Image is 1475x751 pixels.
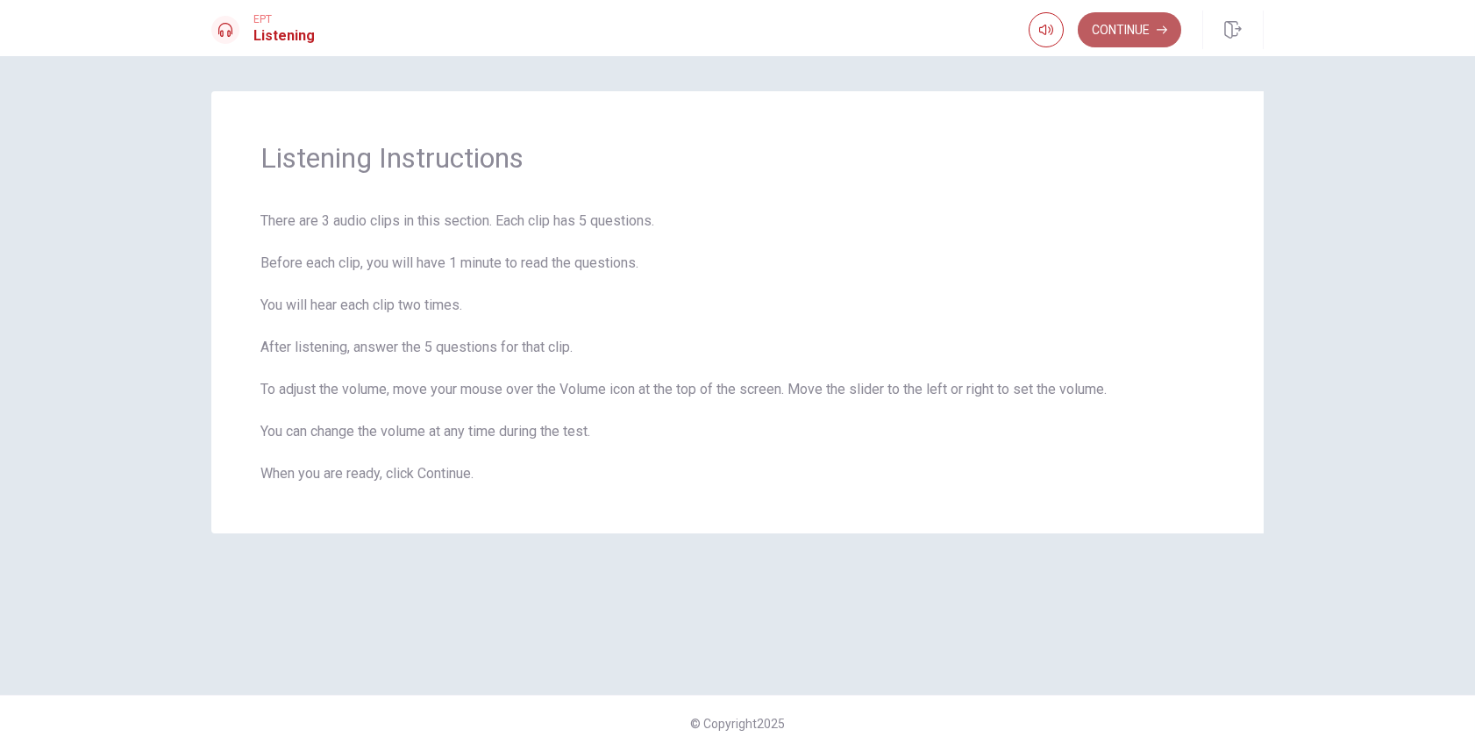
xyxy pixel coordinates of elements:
span: EPT [253,13,315,25]
button: Continue [1078,12,1181,47]
span: There are 3 audio clips in this section. Each clip has 5 questions. Before each clip, you will ha... [260,211,1215,484]
span: Listening Instructions [260,140,1215,175]
h1: Listening [253,25,315,46]
span: © Copyright 2025 [690,717,785,731]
